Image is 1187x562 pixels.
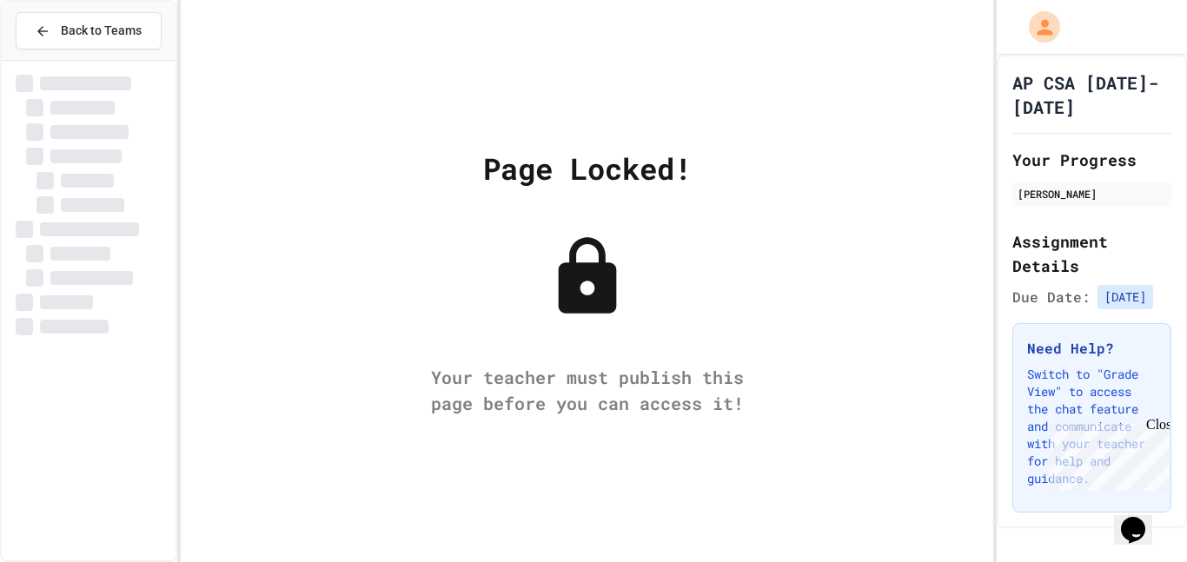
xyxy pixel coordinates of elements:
h3: Need Help? [1027,338,1157,359]
span: [DATE] [1097,285,1153,309]
p: Switch to "Grade View" to access the chat feature and communicate with your teacher for help and ... [1027,366,1157,487]
div: Your teacher must publish this page before you can access it! [414,364,761,416]
div: Page Locked! [483,146,692,190]
iframe: chat widget [1043,417,1170,491]
div: My Account [1011,7,1064,47]
span: Back to Teams [61,22,142,40]
h2: Assignment Details [1012,229,1171,278]
h2: Your Progress [1012,148,1171,172]
iframe: chat widget [1114,493,1170,545]
button: Back to Teams [16,12,162,50]
div: [PERSON_NAME] [1018,186,1166,202]
span: Due Date: [1012,287,1091,307]
div: Chat with us now!Close [7,7,120,110]
h1: AP CSA [DATE]-[DATE] [1012,70,1171,119]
